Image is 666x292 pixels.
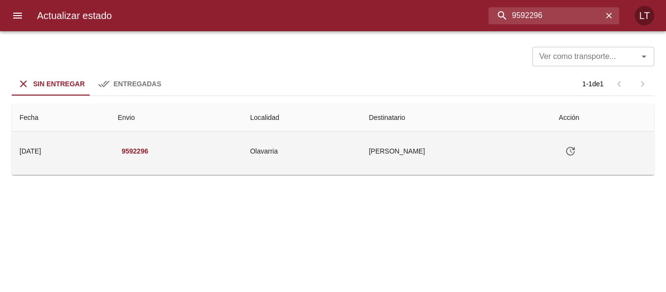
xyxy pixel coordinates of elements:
[489,7,603,24] input: buscar
[551,104,654,132] th: Acción
[110,104,242,132] th: Envio
[12,104,110,132] th: Fecha
[361,132,551,171] td: [PERSON_NAME]
[12,72,169,96] div: Tabs Envios
[20,147,41,155] div: [DATE]
[635,6,654,25] div: LT
[33,80,85,88] span: Sin Entregar
[12,104,654,175] table: Tabla de envíos del cliente
[637,50,651,63] button: Abrir
[6,4,29,27] button: menu
[361,104,551,132] th: Destinatario
[242,132,361,171] td: Olavarria
[582,79,604,89] p: 1 - 1 de 1
[114,80,161,88] span: Entregadas
[121,145,148,157] em: 9592296
[635,6,654,25] div: Abrir información de usuario
[242,104,361,132] th: Localidad
[118,142,152,160] button: 9592296
[607,79,631,87] span: Pagina anterior
[37,8,112,23] h6: Actualizar estado
[631,72,654,96] span: Pagina siguiente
